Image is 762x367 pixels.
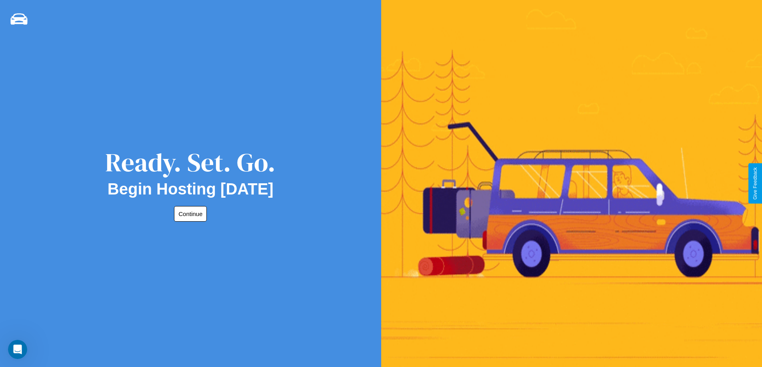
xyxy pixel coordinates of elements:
iframe: Intercom live chat [8,340,27,359]
div: Ready. Set. Go. [105,145,276,180]
h2: Begin Hosting [DATE] [108,180,274,198]
button: Continue [174,206,207,222]
div: Give Feedback [752,167,758,200]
